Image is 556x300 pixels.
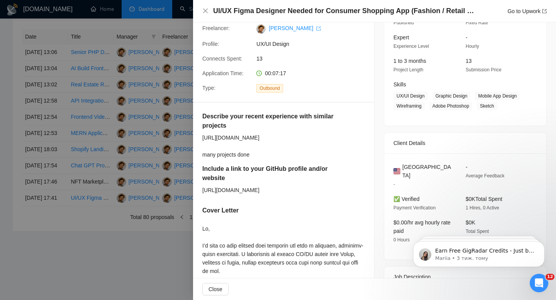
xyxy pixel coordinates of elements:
div: Job Description [393,266,537,287]
span: Skills [393,81,406,88]
div: Client Details [393,133,537,153]
div: [URL][DOMAIN_NAME] many projects done [202,133,359,159]
h5: Include a link to your GitHub profile and/or website [202,164,329,183]
h5: Cover Letter [202,206,239,215]
span: export [316,26,321,31]
span: clock-circle [256,71,262,76]
span: UX/UI Design [256,40,372,48]
span: 1 Hires, 0 Active [466,205,499,211]
span: - [393,182,395,187]
span: Mobile App Design [475,92,520,100]
span: Sketch [477,102,497,110]
span: Type: [202,85,215,91]
span: Adobe Photoshop [429,102,472,110]
span: ✅ Verified [393,196,420,202]
span: $0.00/hr avg hourly rate paid [393,219,451,234]
span: $0K Total Spent [466,196,502,202]
span: Hourly [466,44,479,49]
span: 0 Hours [393,237,410,243]
button: Close [202,283,229,295]
span: Application Time: [202,70,244,76]
span: Wireframing [393,102,425,110]
span: Graphic Design [432,92,471,100]
span: - [466,34,468,40]
div: [URL][DOMAIN_NAME] [202,186,352,194]
span: Payment Verification [393,205,436,211]
span: Expert [393,34,409,40]
a: Go to Upworkexport [507,8,547,14]
span: Close [208,285,222,293]
span: Outbound [256,84,283,93]
span: Average Feedback [466,173,505,179]
span: Submission Price [466,67,502,72]
span: 00:07:17 [265,70,286,76]
span: $0K [466,219,475,226]
span: Project Length [393,67,423,72]
span: 1 to 3 months [393,58,426,64]
button: Close [202,8,208,14]
span: 13 [256,54,372,63]
iframe: Intercom live chat [530,274,548,292]
span: - [466,164,468,170]
span: Connects Spent: [202,56,242,62]
span: 13 [466,58,472,64]
span: UX/UI Design [393,92,428,100]
span: 12 [546,274,554,280]
span: Profile: [202,41,219,47]
iframe: Intercom notifications повідомлення [402,225,556,279]
a: [PERSON_NAME] export [269,25,321,31]
span: [GEOGRAPHIC_DATA] [402,163,453,180]
h5: Describe your recent experience with similar projects [202,112,336,130]
span: close [202,8,208,14]
span: Fixed Rate [466,20,488,25]
span: Experience Level [393,44,429,49]
img: c109zO6h9-LP0nK3izNY7Sl_nlpu4rFwcSb7R8quFpUWDQM7zqv_1jxflb0AC3HLb7 [256,24,266,34]
img: 🇺🇸 [393,167,400,175]
span: Published [393,20,414,25]
h4: UI/UX Figma Designer Needed for Consumer Shopping App (Fashion / Retail MVP) [213,6,480,16]
span: Freelancer: [202,25,230,31]
span: export [542,9,547,13]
